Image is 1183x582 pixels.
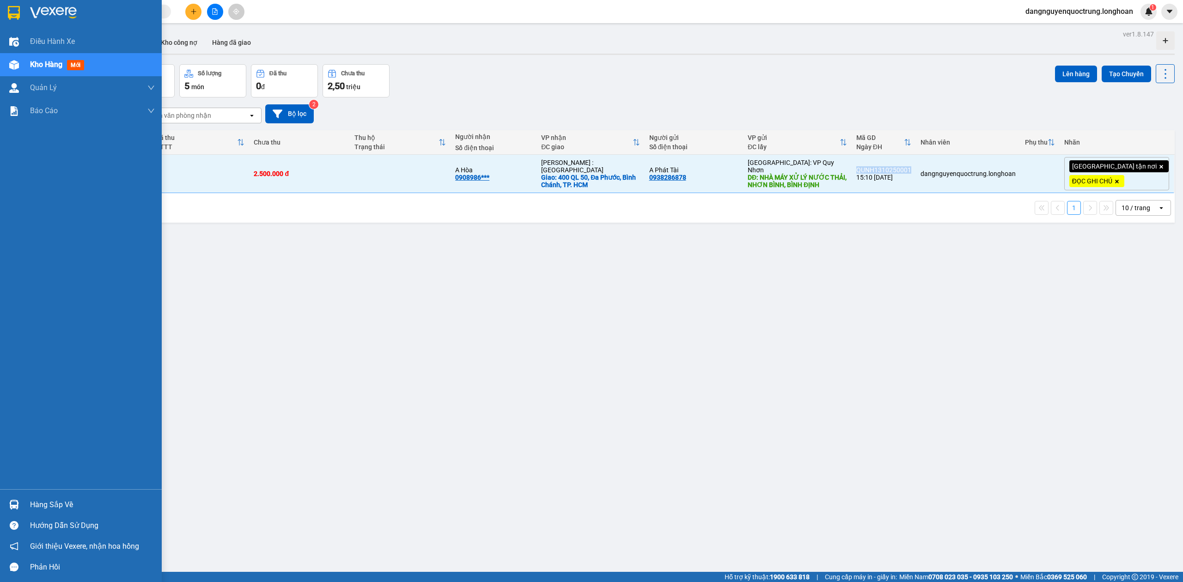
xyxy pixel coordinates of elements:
th: Toggle SortBy [1020,130,1060,155]
th: Toggle SortBy [852,130,916,155]
div: dangnguyenquoctrung.longhoan [921,170,1016,177]
div: Người nhận [455,133,532,140]
img: warehouse-icon [9,37,19,47]
span: | [817,572,818,582]
span: down [147,84,155,91]
button: Đã thu0đ [251,64,318,97]
span: Hỗ trợ kỹ thuật: [725,572,810,582]
div: Chọn văn phòng nhận [147,111,211,120]
th: Toggle SortBy [743,130,852,155]
div: Nhân viên [921,139,1016,146]
button: caret-down [1161,4,1177,20]
div: Số lượng [198,70,221,77]
div: QUNH1310250001 [856,166,911,174]
div: VP nhận [541,134,632,141]
span: 1 [1151,4,1154,11]
svg: open [1158,204,1165,212]
div: Mã GD [856,134,904,141]
span: plus [190,8,197,15]
div: DĐ: NHÀ MÁY XỬ LÝ NƯỚC THẢI, NHƠN BÌNH, BÌNH ĐỊNH [748,174,847,188]
span: aim [233,8,239,15]
span: [GEOGRAPHIC_DATA] tận nơi [1072,162,1157,170]
span: triệu [346,83,360,91]
span: Giới thiệu Vexere, nhận hoa hồng [30,540,139,552]
button: Chưa thu2,50 triệu [323,64,390,97]
span: 2,50 [328,80,345,91]
div: A Phát Tài [649,166,738,174]
div: ĐC lấy [748,143,840,151]
span: Điều hành xe [30,36,75,47]
img: logo-vxr [8,6,20,20]
span: message [10,563,18,571]
div: ĐC giao [541,143,632,151]
span: Quản Lý [30,82,57,93]
button: file-add [207,4,223,20]
span: caret-down [1165,7,1174,16]
div: Chưa thu [341,70,365,77]
span: dangnguyenquoctrung.longhoan [1018,6,1140,17]
div: Thu hộ [354,134,439,141]
div: Trạng thái [354,143,439,151]
div: Tạo kho hàng mới [1156,31,1175,50]
div: Phản hồi [30,560,155,574]
span: down [147,107,155,115]
div: Số điện thoại [455,144,532,152]
div: Phụ thu [1025,139,1048,146]
div: 15:10 [DATE] [856,174,911,181]
div: 0938286878 [649,174,686,181]
span: ⚪️ [1015,575,1018,579]
div: Hướng dẫn sử dụng [30,519,155,533]
img: icon-new-feature [1145,7,1153,16]
strong: 0708 023 035 - 0935 103 250 [928,573,1013,581]
button: Bộ lọc [265,104,314,123]
strong: 1900 633 818 [770,573,810,581]
img: warehouse-icon [9,83,19,93]
div: Giao: 400 QL 50, Đa Phước, Bình Chánh, TP. HCM [541,174,640,188]
button: Số lượng5món [179,64,246,97]
span: món [191,83,204,91]
div: A Hòa [455,166,532,174]
span: Kho hàng [30,60,62,69]
div: 10 / trang [1122,203,1150,212]
strong: 0369 525 060 [1047,573,1087,581]
svg: open [248,112,256,119]
div: Số điện thoại [649,143,738,151]
span: question-circle [10,521,18,530]
span: Cung cấp máy in - giấy in: [825,572,897,582]
img: warehouse-icon [9,500,19,509]
button: aim [228,4,244,20]
img: warehouse-icon [9,60,19,70]
div: Chưa thu [254,139,345,146]
div: Hàng sắp về [30,498,155,512]
sup: 2 [309,100,318,109]
span: 5 [184,80,189,91]
span: file-add [212,8,218,15]
button: Kho công nợ [153,31,205,54]
span: ĐỌC GHI CHÚ [1072,177,1112,185]
button: 1 [1067,201,1081,215]
th: Toggle SortBy [151,130,249,155]
span: đ [261,83,265,91]
div: [PERSON_NAME] : [GEOGRAPHIC_DATA] [541,159,640,174]
span: Báo cáo [30,105,58,116]
div: Người gửi [649,134,738,141]
button: Lên hàng [1055,66,1097,82]
span: | [1094,572,1095,582]
div: Ngày ĐH [856,143,904,151]
button: plus [185,4,201,20]
span: 0 [256,80,261,91]
th: Toggle SortBy [537,130,644,155]
th: Toggle SortBy [350,130,451,155]
span: notification [10,542,18,551]
div: Nhãn [1064,139,1169,146]
div: ver 1.8.147 [1123,29,1154,39]
sup: 1 [1150,4,1156,11]
span: Miền Bắc [1020,572,1087,582]
div: VP gửi [748,134,840,141]
div: [GEOGRAPHIC_DATA]: VP Quy Nhơn [748,159,847,174]
span: Miền Nam [899,572,1013,582]
img: solution-icon [9,106,19,116]
div: Đã thu [269,70,287,77]
div: Đã thu [155,134,237,141]
span: mới [67,60,84,70]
